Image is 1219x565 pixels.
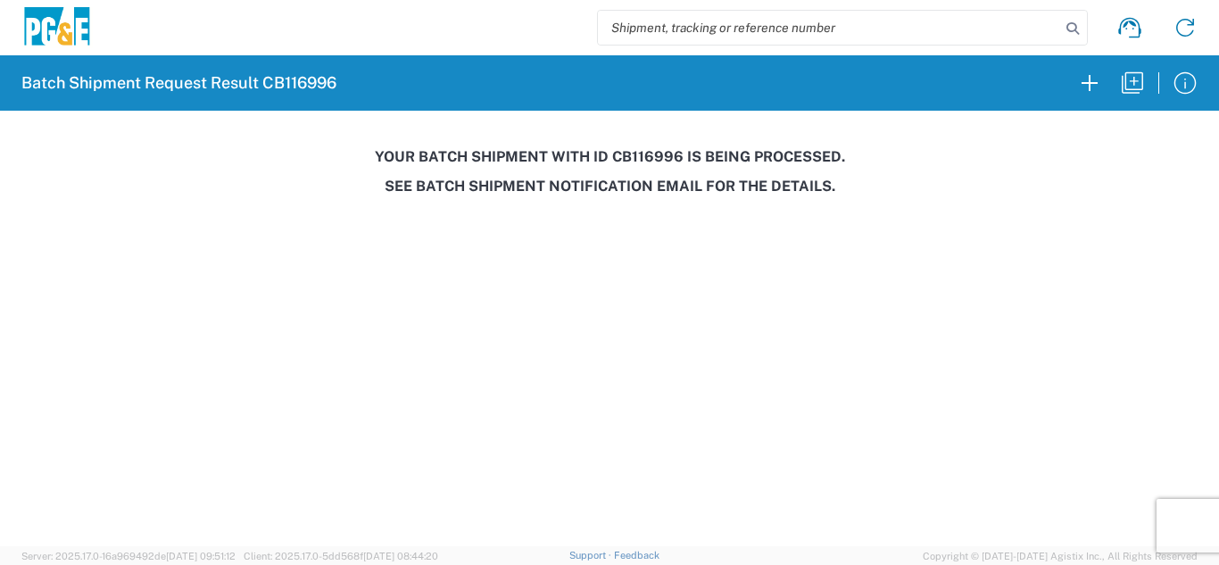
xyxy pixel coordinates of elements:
span: Server: 2025.17.0-16a969492de [21,551,236,561]
img: pge [21,7,93,49]
input: Shipment, tracking or reference number [598,11,1060,45]
span: Copyright © [DATE]-[DATE] Agistix Inc., All Rights Reserved [923,548,1198,564]
a: Support [569,550,614,561]
a: Feedback [614,550,659,561]
span: [DATE] 08:44:20 [363,551,438,561]
h3: See Batch Shipment Notification email for the details. [12,178,1207,195]
h3: Your batch shipment with id CB116996 is being processed. [12,148,1207,165]
span: [DATE] 09:51:12 [166,551,236,561]
span: Client: 2025.17.0-5dd568f [244,551,438,561]
h2: Batch Shipment Request Result CB116996 [21,72,336,94]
